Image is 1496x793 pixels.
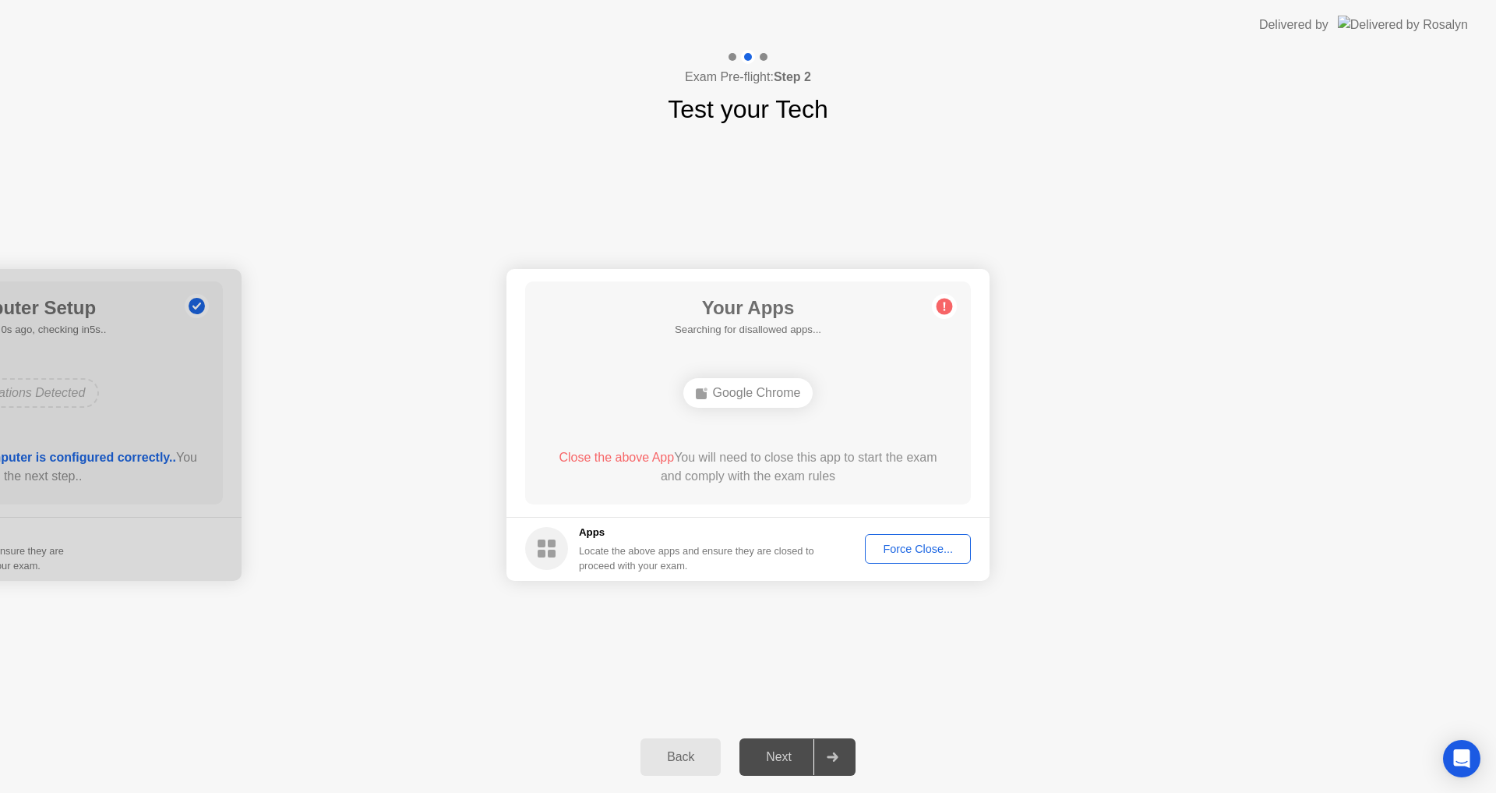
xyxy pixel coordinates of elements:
[668,90,828,128] h1: Test your Tech
[579,525,815,540] h5: Apps
[744,750,813,764] div: Next
[559,451,674,464] span: Close the above App
[675,322,821,338] h5: Searching for disallowed apps...
[1259,16,1328,34] div: Delivered by
[870,543,965,555] div: Force Close...
[774,70,811,83] b: Step 2
[548,448,949,486] div: You will need to close this app to start the exam and comply with the exam rules
[1338,16,1468,34] img: Delivered by Rosalyn
[865,534,971,564] button: Force Close...
[640,738,721,776] button: Back
[739,738,856,776] button: Next
[579,543,815,573] div: Locate the above apps and ensure they are closed to proceed with your exam.
[645,750,716,764] div: Back
[1443,740,1480,777] div: Open Intercom Messenger
[675,294,821,322] h1: Your Apps
[685,68,811,87] h4: Exam Pre-flight:
[683,378,813,408] div: Google Chrome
